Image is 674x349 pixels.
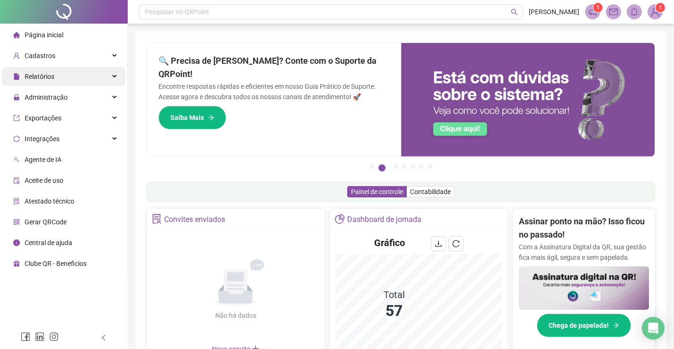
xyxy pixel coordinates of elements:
span: audit [13,177,20,184]
div: Open Intercom Messenger [642,317,665,340]
span: Página inicial [25,31,63,39]
button: 5 [411,164,415,169]
button: 7 [428,164,432,169]
span: Chega de papelada! [549,320,609,331]
span: qrcode [13,219,20,225]
span: reload [452,240,460,247]
h2: Assinar ponto na mão? Isso ficou no passado! [519,215,649,242]
span: Painel de controle [351,188,403,196]
span: download [435,240,442,247]
span: user-add [13,52,20,59]
span: instagram [49,332,59,341]
span: arrow-right [208,114,214,121]
span: left [100,334,107,341]
span: info-circle [13,239,20,246]
span: Clube QR - Beneficios [25,260,87,267]
span: Exportações [25,114,61,122]
button: 4 [402,164,407,169]
span: pie-chart [335,214,345,224]
img: banner%2F02c71560-61a6-44d4-94b9-c8ab97240462.png [519,266,649,310]
span: Aceite de uso [25,177,63,184]
span: Saiba Mais [170,112,204,123]
div: Não há dados [192,310,279,321]
span: facebook [21,332,30,341]
h2: 🔍 Precisa de [PERSON_NAME]? Conte com o Suporte da QRPoint! [158,54,390,81]
span: search [511,9,518,16]
button: 2 [378,164,385,171]
sup: 1 [593,3,603,12]
span: solution [13,198,20,204]
span: linkedin [35,332,44,341]
span: Contabilidade [410,188,451,196]
span: export [13,115,20,121]
span: Central de ajuda [25,239,72,247]
span: gift [13,260,20,267]
img: banner%2F0cf4e1f0-cb71-40ef-aa93-44bd3d4ee559.png [401,43,655,156]
span: home [13,32,20,38]
span: solution [152,214,162,224]
span: [PERSON_NAME] [529,7,579,17]
button: 3 [394,164,398,169]
span: Relatórios [25,73,54,80]
span: Administração [25,94,68,101]
span: Cadastros [25,52,55,60]
span: Atestado técnico [25,197,74,205]
span: 1 [659,4,662,11]
span: lock [13,94,20,101]
button: Saiba Mais [158,106,226,129]
span: Integrações [25,135,60,143]
span: Agente de IA [25,156,61,163]
span: bell [630,8,639,16]
button: 1 [370,164,375,169]
span: sync [13,136,20,142]
button: 6 [419,164,424,169]
span: mail [609,8,618,16]
sup: Atualize o seu contato no menu Meus Dados [656,3,665,12]
img: 83888 [648,5,662,19]
div: Convites enviados [164,212,225,228]
span: arrow-right [613,322,619,329]
div: Dashboard de jornada [347,212,421,228]
p: Encontre respostas rápidas e eficientes em nosso Guia Prático de Suporte. Acesse agora e descubra... [158,81,390,102]
span: notification [588,8,597,16]
button: Chega de papelada! [537,314,631,337]
span: 1 [596,4,600,11]
span: Gerar QRCode [25,218,67,226]
h4: Gráfico [374,236,405,249]
span: file [13,73,20,80]
p: Com a Assinatura Digital da QR, sua gestão fica mais ágil, segura e sem papelada. [519,242,649,263]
